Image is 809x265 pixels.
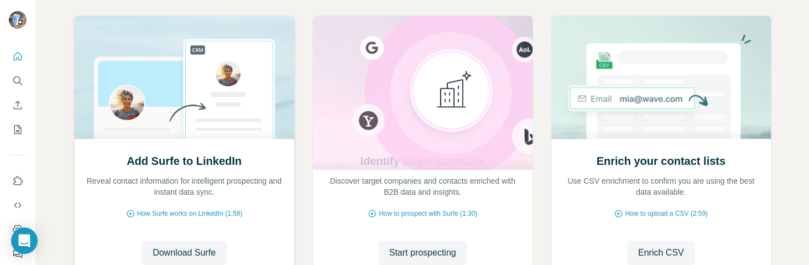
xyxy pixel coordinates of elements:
img: Avatar [9,11,27,29]
p: Reveal contact information for intelligent prospecting and instant data sync. [86,175,283,198]
p: Use CSV enrichment to confirm you are using the best data available. [562,175,760,198]
p: Discover target companies and contacts enriched with B2B data and insights. [324,175,521,198]
button: Use Surfe API [9,195,27,215]
button: Start prospecting [378,241,467,265]
button: Feedback [9,244,27,264]
button: Enrich CSV [9,95,27,115]
span: Download Surfe [153,246,216,259]
div: Open Intercom Messenger [11,227,38,254]
button: Download Surfe [142,241,227,265]
span: How to prospect with Surfe (1:30) [379,209,477,219]
h2: Enrich your contact lists [596,153,725,169]
button: Quick start [9,46,27,66]
span: Start prospecting [389,246,456,259]
h2: Add Surfe to LinkedIn [127,153,242,169]
img: Enrich your contact lists [551,16,771,139]
span: Enrich CSV [638,246,684,259]
img: Identify target accounts [312,16,589,170]
button: Search [9,71,27,91]
button: My lists [9,119,27,139]
button: Use Surfe on LinkedIn [9,171,27,191]
img: Add Surfe to LinkedIn [74,16,295,139]
button: Enrich CSV [627,241,695,265]
span: How to upload a CSV (2:59) [625,209,707,219]
span: How Surfe works on LinkedIn (1:58) [137,209,243,219]
button: Dashboard [9,220,27,240]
